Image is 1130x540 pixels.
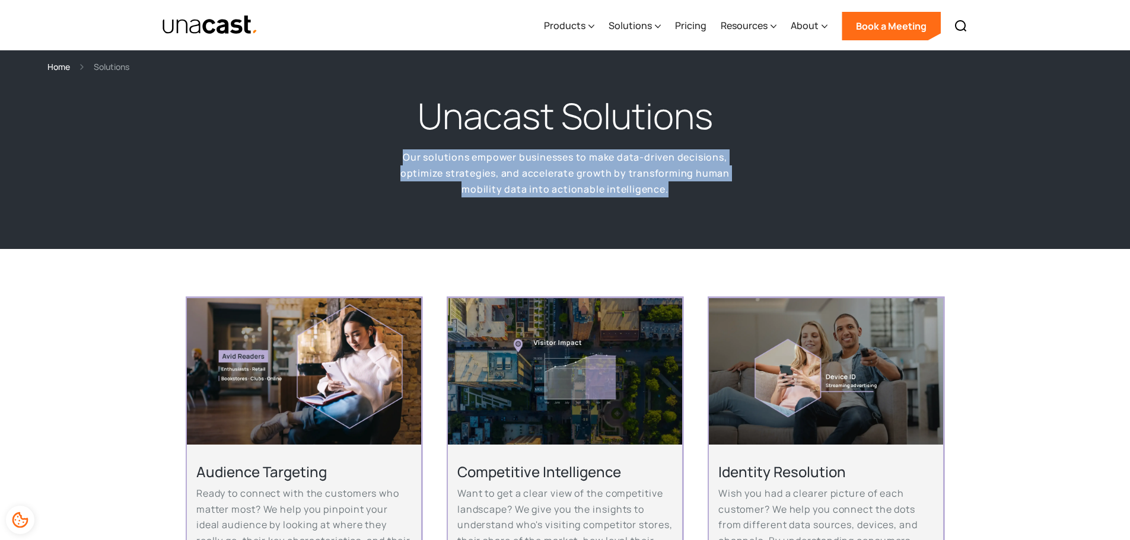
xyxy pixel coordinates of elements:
[675,2,706,50] a: Pricing
[721,2,776,50] div: Resources
[718,462,934,481] h2: Identity Resolution
[196,462,412,481] h2: Audience Targeting
[544,2,594,50] div: Products
[544,18,585,33] div: Products
[162,15,259,36] a: home
[721,18,768,33] div: Resources
[162,15,259,36] img: Unacast text logo
[47,60,70,74] a: Home
[94,60,129,74] div: Solutions
[954,19,968,33] img: Search icon
[609,18,652,33] div: Solutions
[381,149,749,197] p: Our solutions empower businesses to make data-driven decisions, optimize strategies, and accelera...
[6,506,34,534] div: Cookie Preferences
[418,92,713,140] h1: Unacast Solutions
[457,462,673,481] h2: Competitive Intelligence
[791,18,819,33] div: About
[842,12,941,40] a: Book a Meeting
[791,2,827,50] div: About
[609,2,661,50] div: Solutions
